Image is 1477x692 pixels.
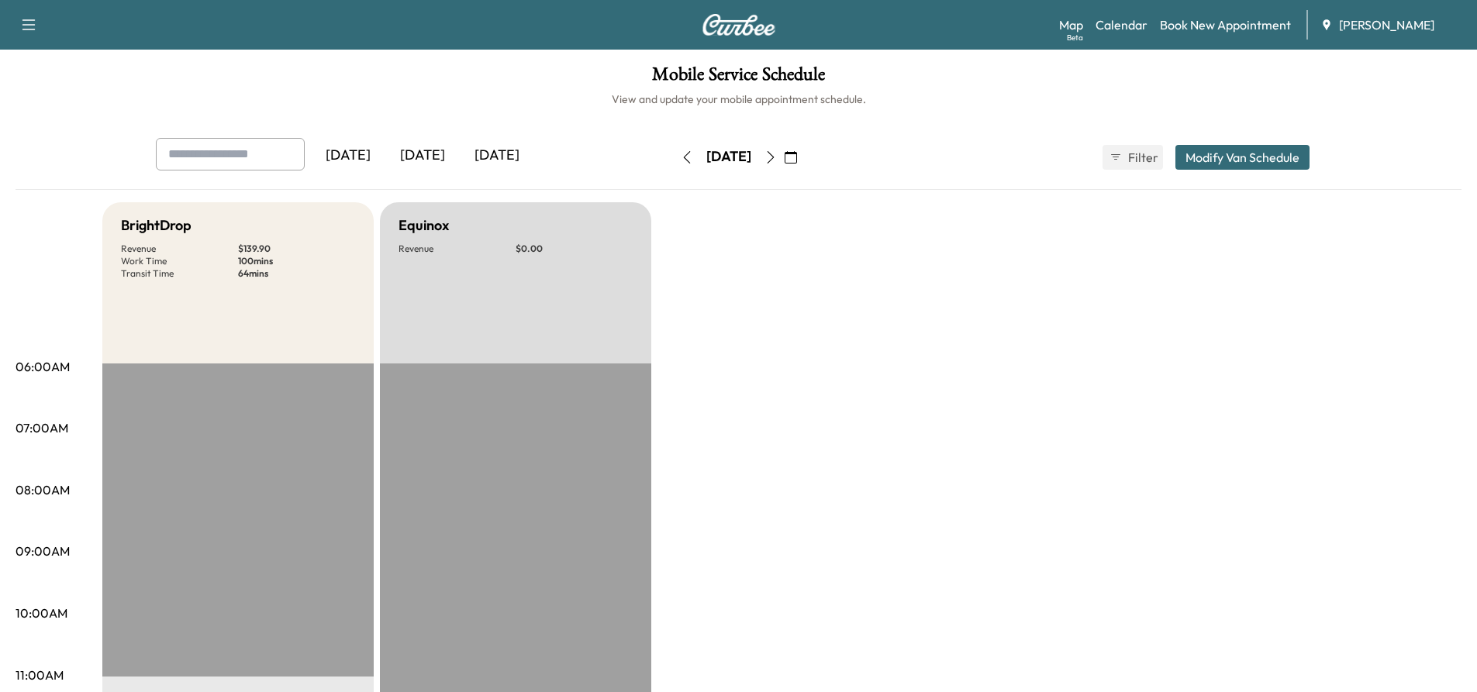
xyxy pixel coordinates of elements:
[16,604,67,622] p: 10:00AM
[385,138,460,174] div: [DATE]
[1175,145,1310,170] button: Modify Van Schedule
[1059,15,1083,34] a: MapBeta
[311,138,385,174] div: [DATE]
[16,666,64,684] p: 11:00AM
[1067,32,1083,43] div: Beta
[1160,15,1291,34] a: Book New Appointment
[238,255,355,267] p: 100 mins
[238,243,355,255] p: $ 139.90
[16,480,70,499] p: 08:00AM
[399,215,449,236] h5: Equinox
[1339,15,1434,34] span: [PERSON_NAME]
[238,267,355,280] p: 64 mins
[16,542,70,560] p: 09:00AM
[16,65,1461,91] h1: Mobile Service Schedule
[702,14,776,36] img: Curbee Logo
[516,243,633,255] p: $ 0.00
[16,357,70,376] p: 06:00AM
[121,243,238,255] p: Revenue
[1096,15,1147,34] a: Calendar
[16,91,1461,107] h6: View and update your mobile appointment schedule.
[121,215,192,236] h5: BrightDrop
[1103,145,1163,170] button: Filter
[121,255,238,267] p: Work Time
[121,267,238,280] p: Transit Time
[460,138,534,174] div: [DATE]
[706,147,751,167] div: [DATE]
[16,418,68,437] p: 07:00AM
[1128,148,1156,167] span: Filter
[399,243,516,255] p: Revenue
